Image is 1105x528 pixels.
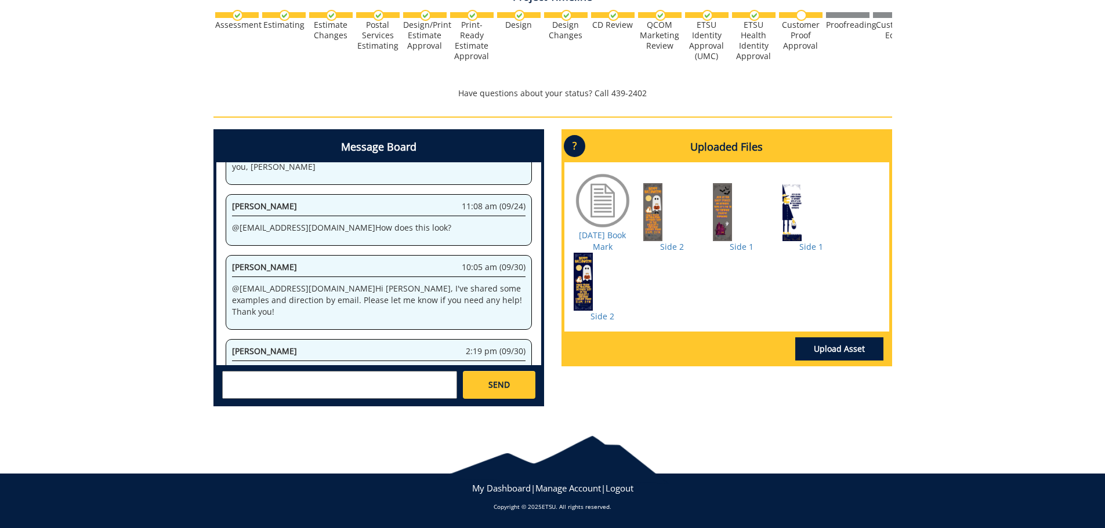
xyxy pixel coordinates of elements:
img: checkmark [232,10,243,21]
div: Design Changes [544,20,588,41]
div: Postal Services Estimating [356,20,400,51]
div: QCOM Marketing Review [638,20,682,51]
img: checkmark [702,10,713,21]
a: Side 2 [590,311,614,322]
span: SEND [488,379,510,391]
span: [PERSON_NAME] [232,201,297,212]
img: checkmark [514,10,525,21]
img: checkmark [561,10,572,21]
div: Proofreading [826,20,869,30]
div: Estimate Changes [309,20,353,41]
img: checkmark [608,10,619,21]
span: 10:05 am (09/30) [462,261,526,273]
span: [PERSON_NAME] [232,345,297,356]
p: @ [EMAIL_ADDRESS][DOMAIN_NAME] How does this look? [232,222,526,234]
a: Side 2 [660,241,684,252]
img: checkmark [326,10,337,21]
div: CD Review [591,20,635,30]
span: [PERSON_NAME] [232,261,297,272]
div: Assessment [215,20,259,30]
div: Estimating [262,20,306,30]
p: Have questions about your status? Call 439-2402 [213,88,892,99]
img: checkmark [420,10,431,21]
img: checkmark [373,10,384,21]
h4: Uploaded Files [564,132,889,162]
textarea: messageToSend [222,371,457,399]
div: Print-Ready Estimate Approval [450,20,494,61]
a: My Dashboard [472,482,531,494]
img: checkmark [655,10,666,21]
img: checkmark [279,10,290,21]
p: ? [564,135,585,157]
div: ETSU Health Identity Approval [732,20,776,61]
img: checkmark [749,10,760,21]
img: no [796,10,807,21]
div: Design/Print Estimate Approval [403,20,447,51]
div: ETSU Identity Approval (UMC) [685,20,729,61]
a: ETSU [542,502,556,511]
div: Customer Proof Approval [779,20,823,51]
span: 2:19 pm (09/30) [466,345,526,357]
div: Design [497,20,541,30]
a: Logout [606,482,633,494]
span: 11:08 am (09/24) [462,201,526,212]
p: @ [EMAIL_ADDRESS][DOMAIN_NAME] Hi [PERSON_NAME], I've shared some examples and direction by email... [232,283,526,318]
a: Side 1 [730,241,753,252]
a: [DATE] Book Mark [579,230,626,252]
a: Manage Account [535,482,601,494]
a: Side 1 [799,241,823,252]
img: checkmark [467,10,478,21]
div: Customer Edits [873,20,916,41]
h4: Message Board [216,132,541,162]
a: Upload Asset [795,337,883,361]
a: SEND [463,371,535,399]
